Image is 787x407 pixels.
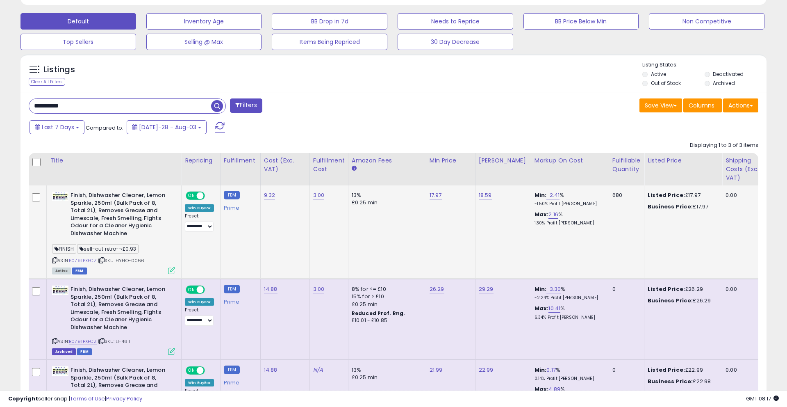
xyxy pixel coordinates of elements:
div: % [535,286,603,301]
span: OFF [204,286,217,293]
span: Compared to: [86,124,123,132]
div: Cost (Exc. VAT) [264,156,306,174]
div: Preset: [185,213,214,232]
span: [DATE]-28 - Aug-03 [139,123,196,131]
button: 30 Day Decrease [398,34,513,50]
b: Min: [535,191,547,199]
a: B079TPXFCZ [69,257,97,264]
small: Amazon Fees. [352,165,357,172]
span: FBM [72,268,87,274]
label: Deactivated [713,71,744,78]
b: Max: [535,304,549,312]
span: All listings currently available for purchase on Amazon [52,268,71,274]
button: [DATE]-28 - Aug-03 [127,120,207,134]
div: 8% for <= £10 [352,286,420,293]
img: 41gkx9M+ivL._SL40_.jpg [52,366,68,376]
b: Listed Price: [648,285,685,293]
div: £17.97 [648,203,716,210]
div: £0.25 min [352,199,420,206]
div: 0.00 [726,366,765,374]
p: 1.30% Profit [PERSON_NAME] [535,220,603,226]
span: ON [187,286,197,293]
div: Markup on Cost [535,156,605,165]
div: £17.97 [648,192,716,199]
div: Amazon Fees [352,156,423,165]
a: 3.00 [313,191,325,199]
span: FBM [77,348,92,355]
b: Business Price: [648,377,693,385]
button: BB Drop in 7d [272,13,387,30]
small: FBM [224,285,240,293]
p: 0.14% Profit [PERSON_NAME] [535,376,603,382]
div: Repricing [185,156,217,165]
span: Last 7 Days [42,123,74,131]
div: £22.98 [648,378,716,385]
b: Business Price: [648,297,693,304]
div: % [535,211,603,226]
div: Fulfillable Quantity [612,156,641,174]
a: 3.00 [313,285,325,293]
button: Save View [639,98,682,112]
b: Finish, Dishwasher Cleaner, Lemon Sparkle, 250ml (Bulk Pack of 8, Total 2L), Removes Grease and L... [71,286,170,333]
div: Clear All Filters [29,78,65,86]
label: Out of Stock [651,80,681,87]
div: £26.29 [648,286,716,293]
div: 680 [612,192,638,199]
b: Business Price: [648,203,693,210]
b: Min: [535,366,547,374]
a: 2.16 [548,210,558,219]
b: Min: [535,285,547,293]
th: The percentage added to the cost of goods (COGS) that forms the calculator for Min & Max prices. [531,153,609,185]
span: Listings that have been deleted from Seller Central [52,348,76,355]
a: 0.17 [546,366,556,374]
p: Listing States: [642,61,766,69]
span: sell-out retro-¬£0.93 [77,244,139,254]
div: 0.00 [726,286,765,293]
button: Non Competitive [649,13,764,30]
div: £0.25 min [352,301,420,308]
button: Needs to Reprice [398,13,513,30]
button: Filters [230,98,262,113]
button: Default [20,13,136,30]
strong: Copyright [8,395,38,402]
h5: Listings [43,64,75,75]
b: Listed Price: [648,191,685,199]
a: Terms of Use [70,395,105,402]
button: Actions [723,98,758,112]
a: 21.99 [430,366,443,374]
span: OFF [204,192,217,199]
div: 15% for > £10 [352,293,420,300]
span: | SKU: HYHO-0066 [98,257,145,264]
p: 6.34% Profit [PERSON_NAME] [535,315,603,320]
button: Items Being Repriced [272,34,387,50]
a: 22.99 [479,366,494,374]
span: ON [187,367,197,374]
a: 26.29 [430,285,444,293]
div: 13% [352,366,420,374]
div: 0.00 [726,192,765,199]
div: [PERSON_NAME] [479,156,528,165]
span: | SKU: LI-4611 [98,338,130,345]
div: Win BuyBox [185,298,214,306]
img: 41gkx9M+ivL._SL40_.jpg [52,192,68,201]
a: 9.32 [264,191,275,199]
div: Fulfillment Cost [313,156,345,174]
div: 0 [612,366,638,374]
div: £22.99 [648,366,716,374]
label: Archived [713,80,735,87]
a: Privacy Policy [106,395,142,402]
a: N/A [313,366,323,374]
div: Prime [224,295,254,305]
b: Finish, Dishwasher Cleaner, Lemon Sparkle, 250ml (Bulk Pack of 8, Total 2L), Removes Grease and L... [71,192,170,239]
div: Shipping Costs (Exc. VAT) [726,156,768,182]
div: £26.29 [648,297,716,304]
span: Columns [689,101,714,110]
a: -2.41 [546,191,560,199]
div: Min Price [430,156,472,165]
img: 41gkx9M+ivL._SL40_.jpg [52,286,68,295]
span: 2025-08-12 08:17 GMT [746,395,779,402]
a: 14.88 [264,366,277,374]
div: % [535,366,603,382]
button: Inventory Age [146,13,262,30]
div: 13% [352,192,420,199]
